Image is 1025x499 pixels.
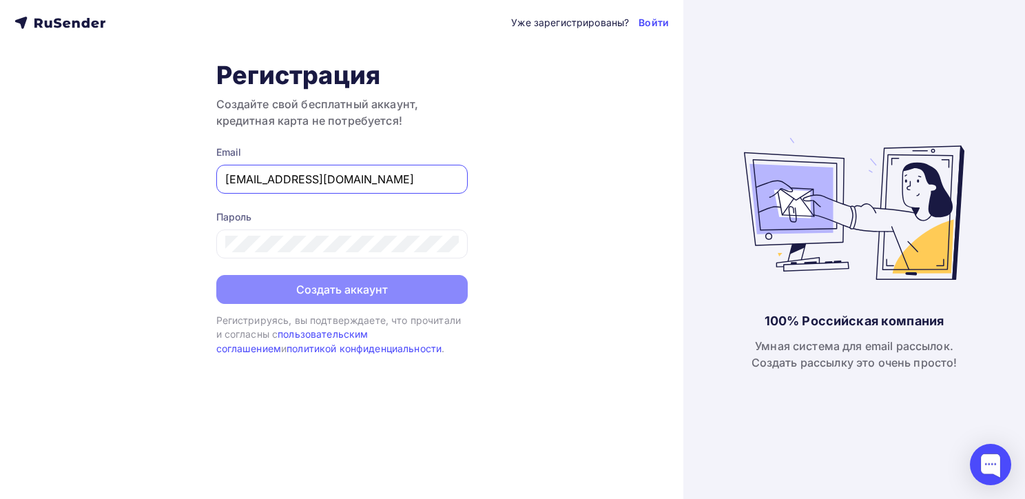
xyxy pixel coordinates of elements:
a: пользовательским соглашением [216,328,369,354]
div: Регистрируясь, вы подтверждаете, что прочитали и согласны с и . [216,314,468,356]
button: Создать аккаунт [216,275,468,304]
div: 100% Российская компания [765,313,944,329]
h1: Регистрация [216,60,468,90]
a: политикой конфиденциальности [287,343,442,354]
div: Умная система для email рассылок. Создать рассылку это очень просто! [752,338,957,371]
a: Войти [639,16,669,30]
h3: Создайте свой бесплатный аккаунт, кредитная карта не потребуется! [216,96,468,129]
div: Уже зарегистрированы? [511,16,629,30]
input: Укажите свой email [225,171,459,187]
div: Пароль [216,210,468,224]
div: Email [216,145,468,159]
